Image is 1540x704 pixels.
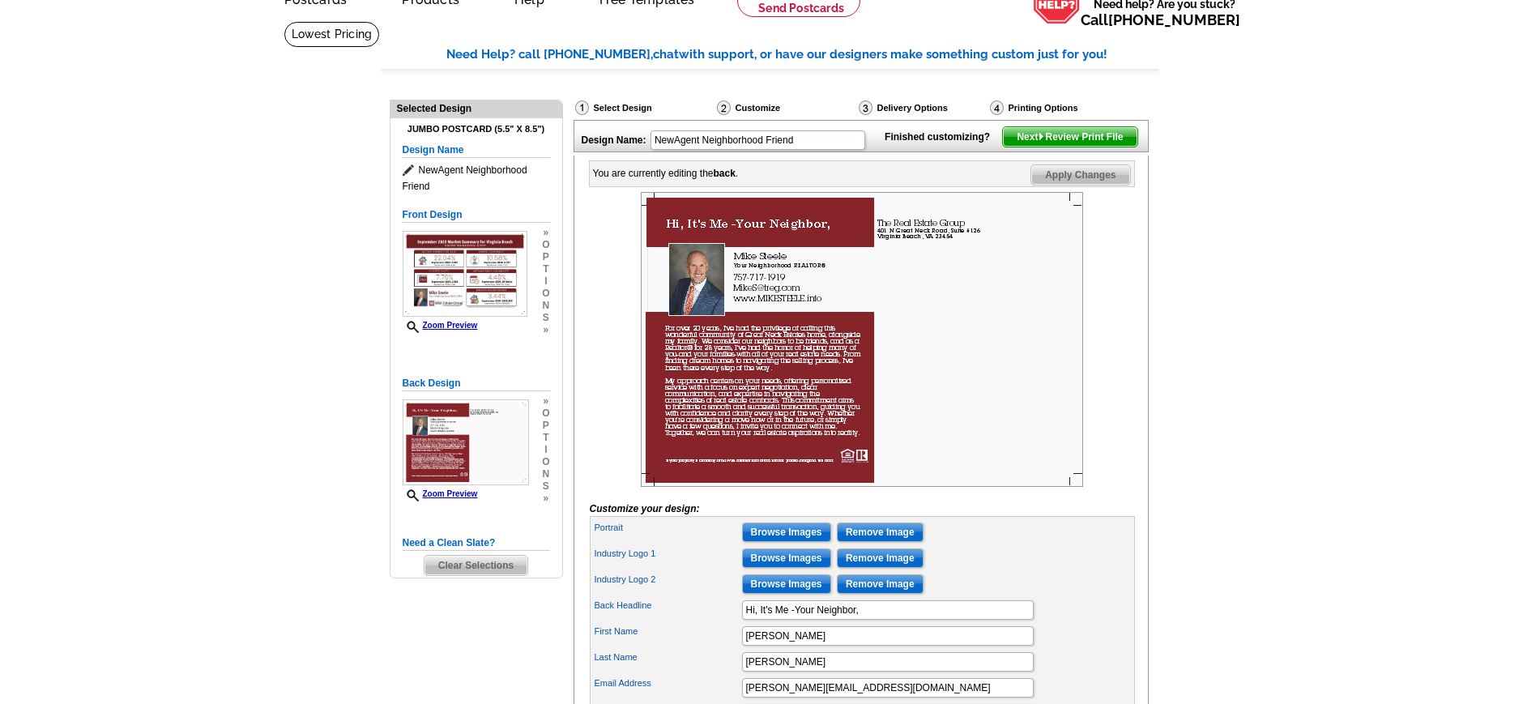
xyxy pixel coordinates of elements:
a: Zoom Preview [403,489,478,498]
label: Portrait [595,521,740,535]
label: Industry Logo 1 [595,547,740,561]
span: o [542,407,549,420]
span: n [542,300,549,312]
strong: Finished customizing? [885,131,1000,143]
span: Call [1081,11,1240,28]
i: Customize your design: [590,503,700,514]
div: Selected Design [390,100,562,116]
span: n [542,468,549,480]
span: Apply Changes [1031,165,1129,185]
h5: Front Design [403,207,550,223]
span: i [542,275,549,288]
label: Email Address [595,676,740,690]
span: i [542,444,549,456]
span: o [542,239,549,251]
div: Customize [715,100,857,120]
span: p [542,420,549,432]
input: Remove Image [837,574,924,594]
input: Remove Image [837,523,924,542]
input: Browse Images [742,574,831,594]
span: s [542,312,549,324]
label: First Name [595,625,740,638]
input: Browse Images [742,523,831,542]
span: p [542,251,549,263]
iframe: LiveChat chat widget [1216,327,1540,704]
span: chat [653,47,679,62]
span: Clear Selections [424,556,527,575]
img: small-thumb.jpg [403,231,528,317]
div: Select Design [574,100,715,120]
label: Last Name [595,651,740,664]
img: Delivery Options [859,100,872,115]
img: Z18902030_00001_1.jpg [403,399,529,485]
div: Delivery Options [857,100,988,120]
span: Next Review Print File [1003,127,1137,147]
img: button-next-arrow-white.png [1038,133,1045,140]
span: NewAgent Neighborhood Friend [403,162,550,194]
img: Z18902030_00001_1.jpg [641,192,1083,487]
span: » [542,395,549,407]
img: Customize [717,100,731,115]
input: Remove Image [837,548,924,568]
span: » [542,324,549,336]
a: Zoom Preview [403,321,478,330]
span: o [542,288,549,300]
div: Printing Options [988,100,1133,116]
span: s [542,480,549,493]
span: t [542,263,549,275]
span: t [542,432,549,444]
div: Need Help? call [PHONE_NUMBER], with support, or have our designers make something custom just fo... [446,45,1159,64]
h4: Jumbo Postcard (5.5" x 8.5") [403,124,550,134]
span: » [542,493,549,505]
h5: Design Name [403,143,550,158]
label: Back Headline [595,599,740,612]
div: You are currently editing the . [593,166,739,181]
strong: Design Name: [582,134,646,146]
a: [PHONE_NUMBER] [1108,11,1240,28]
img: Select Design [575,100,589,115]
span: » [542,227,549,239]
img: Printing Options & Summary [990,100,1004,115]
b: back [714,168,736,179]
label: Industry Logo 2 [595,573,740,587]
h5: Need a Clean Slate? [403,535,550,551]
h5: Back Design [403,376,550,391]
span: o [542,456,549,468]
input: Browse Images [742,548,831,568]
